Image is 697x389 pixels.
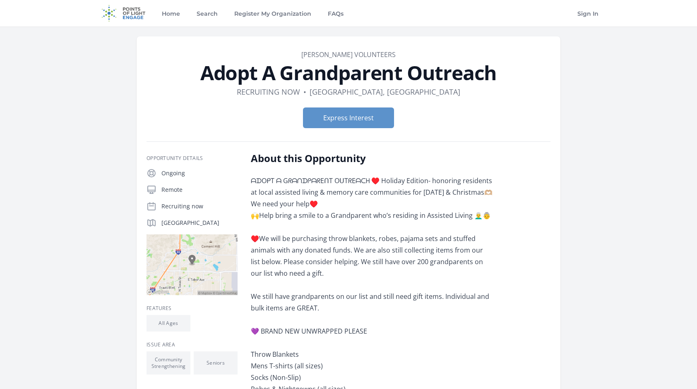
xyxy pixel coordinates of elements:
dd: [GEOGRAPHIC_DATA], [GEOGRAPHIC_DATA] [310,86,460,98]
h1: Adopt A Grandparent Outreach [147,63,550,83]
p: [GEOGRAPHIC_DATA] [161,219,238,227]
h3: Issue area [147,341,238,348]
dd: Recruiting now [237,86,300,98]
button: Express Interest [303,107,394,128]
li: All Ages [147,315,190,332]
h3: Features [147,305,238,312]
a: [PERSON_NAME] Volunteers [301,50,396,59]
p: Ongoing [161,169,238,177]
img: Map [147,234,238,295]
h2: About this Opportunity [251,152,493,165]
div: • [303,86,306,98]
li: Community Strengthening [147,351,190,375]
p: Recruiting now [161,202,238,210]
p: Remote [161,186,238,194]
h3: Opportunity Details [147,155,238,162]
li: Seniors [194,351,238,375]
